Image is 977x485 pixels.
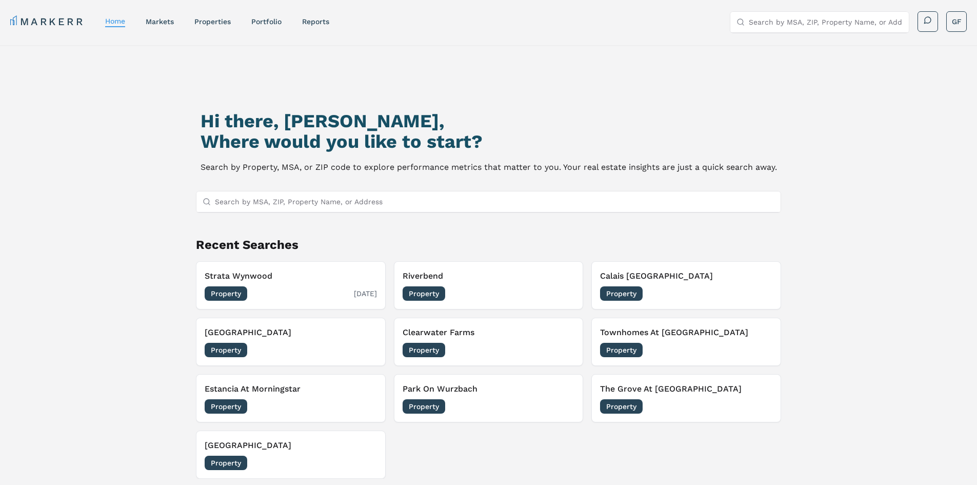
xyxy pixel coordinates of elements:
button: Clearwater FarmsProperty[DATE] [394,318,584,366]
span: Property [205,286,247,301]
span: [DATE] [749,345,772,355]
h3: Park On Wurzbach [403,383,575,395]
input: Search by MSA, ZIP, Property Name, or Address [215,191,775,212]
span: [DATE] [354,345,377,355]
span: Property [403,343,445,357]
a: properties [194,17,231,26]
span: [DATE] [551,288,574,299]
h3: Riverbend [403,270,575,282]
button: GF [946,11,967,32]
button: Calais [GEOGRAPHIC_DATA]Property[DATE] [591,261,781,309]
h3: [GEOGRAPHIC_DATA] [205,439,377,452]
h3: Strata Wynwood [205,270,377,282]
button: Townhomes At [GEOGRAPHIC_DATA]Property[DATE] [591,318,781,366]
h3: Clearwater Farms [403,326,575,339]
button: RiverbendProperty[DATE] [394,261,584,309]
span: Property [600,286,643,301]
span: Property [205,343,247,357]
span: Property [600,343,643,357]
span: Property [403,286,445,301]
span: [DATE] [749,288,772,299]
a: reports [302,17,329,26]
span: [DATE] [354,458,377,468]
span: Property [600,399,643,414]
a: markets [146,17,174,26]
a: MARKERR [10,14,85,29]
span: [DATE] [551,401,574,412]
button: [GEOGRAPHIC_DATA]Property[DATE] [196,431,386,479]
h3: Estancia At Morningstar [205,383,377,395]
span: [DATE] [354,288,377,299]
a: Portfolio [251,17,282,26]
span: [DATE] [551,345,574,355]
span: GF [952,16,962,27]
button: Estancia At MorningstarProperty[DATE] [196,374,386,422]
span: [DATE] [354,401,377,412]
h3: Townhomes At [GEOGRAPHIC_DATA] [600,326,772,339]
span: Property [205,456,247,470]
h2: Where would you like to start? [201,131,777,152]
span: Property [403,399,445,414]
span: Property [205,399,247,414]
button: The Grove At [GEOGRAPHIC_DATA]Property[DATE] [591,374,781,422]
h1: Hi there, [PERSON_NAME], [201,111,777,131]
input: Search by MSA, ZIP, Property Name, or Address [749,12,903,32]
h2: Recent Searches [196,237,782,253]
button: [GEOGRAPHIC_DATA]Property[DATE] [196,318,386,366]
a: home [105,17,125,25]
p: Search by Property, MSA, or ZIP code to explore performance metrics that matter to you. Your real... [201,160,777,174]
button: Strata WynwoodProperty[DATE] [196,261,386,309]
h3: Calais [GEOGRAPHIC_DATA] [600,270,772,282]
h3: The Grove At [GEOGRAPHIC_DATA] [600,383,772,395]
span: [DATE] [749,401,772,412]
h3: [GEOGRAPHIC_DATA] [205,326,377,339]
button: Park On WurzbachProperty[DATE] [394,374,584,422]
